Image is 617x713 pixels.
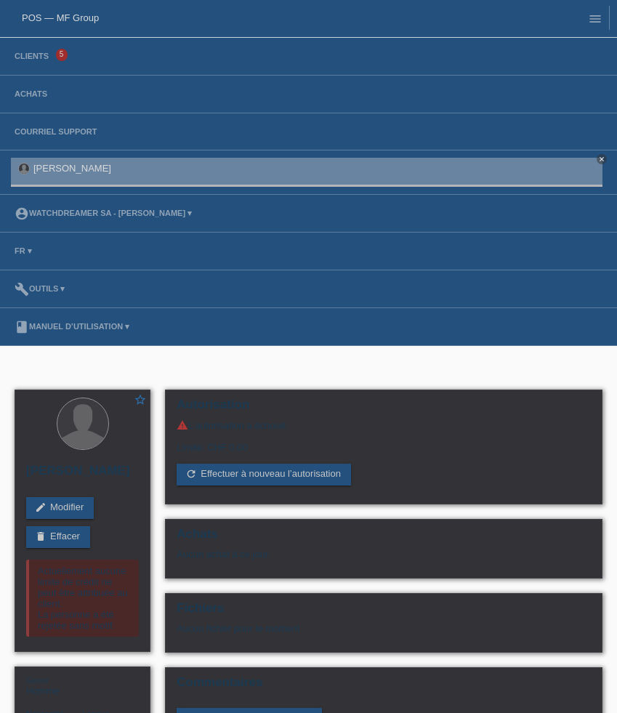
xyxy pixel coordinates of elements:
[7,284,72,293] a: buildOutils ▾
[26,674,83,696] div: Homme
[26,497,94,519] a: editModifier
[7,127,104,136] a: Courriel Support
[177,398,591,419] h2: Autorisation
[177,419,188,431] i: warning
[177,549,591,571] div: Aucun achat à ce jour.
[177,675,591,697] h2: Commentaires
[15,282,29,297] i: build
[56,49,68,61] span: 5
[35,501,47,513] i: edit
[581,14,610,23] a: menu
[597,154,607,164] a: close
[7,52,56,60] a: Clients
[177,623,469,634] div: Aucun fichier pour le moment
[26,560,139,637] div: Actuellement aucune limite de crédit ne peut être attribuée au client. La personne a été rejetée ...
[26,464,139,486] h2: [PERSON_NAME]
[177,419,591,431] div: L’autorisation a échoué.
[7,246,39,255] a: FR ▾
[33,163,111,174] a: [PERSON_NAME]
[134,393,147,408] a: star_border
[7,89,55,98] a: Achats
[598,156,605,163] i: close
[177,431,591,453] div: Limite: CHF 0.00
[35,531,47,542] i: delete
[177,601,591,623] h2: Fichiers
[7,322,137,331] a: bookManuel d’utilisation ▾
[15,320,29,334] i: book
[7,209,199,217] a: account_circleWatchdreamer SA - [PERSON_NAME] ▾
[177,527,591,549] h2: Achats
[22,12,99,23] a: POS — MF Group
[185,468,197,480] i: refresh
[26,676,49,685] span: Genre
[177,464,351,486] a: refreshEffectuer à nouveau l’autorisation
[588,12,602,26] i: menu
[134,393,147,406] i: star_border
[26,526,90,548] a: deleteEffacer
[15,206,29,221] i: account_circle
